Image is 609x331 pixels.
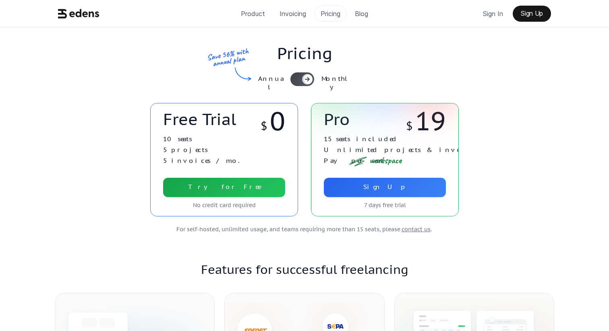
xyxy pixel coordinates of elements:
p: 0 [270,109,285,133]
a: Try for Free [163,178,285,197]
p: Pricing [277,43,332,63]
p: Annual [256,74,286,91]
p: Product [241,8,265,20]
a: Pricing [314,6,347,22]
a: Blog [348,6,375,22]
p: 5 projects [163,146,207,154]
p: 5 invoices / mo. [163,157,240,164]
p: Try for Free [188,183,260,191]
p: For self-hosted, unlimited usage, and teams requiring more than 15 seats, please [176,226,400,233]
p: Sign Up [521,10,543,17]
p: 15 seats included [324,135,398,143]
p: Pricing [321,8,340,20]
a: Sign Up [513,6,551,22]
p: Monthly [319,74,353,91]
p: workspace [369,157,402,164]
p: 7 days free trial [324,202,446,209]
p: Blog [355,8,368,20]
p: Invoicing [280,8,306,20]
p: Free Trial [163,109,236,129]
p: Features for successful freelancing [55,262,554,277]
p: $ [261,119,267,133]
p: No credit card required [163,202,285,209]
p: Save 56% with annual plan [199,46,257,69]
p: Pay per seat [324,157,383,164]
a: Product [234,6,271,22]
a: Invoicing [273,6,313,22]
p: 10 seats [163,135,192,143]
p: Sign Up [363,183,407,191]
a: Sign In [476,6,510,22]
p: Pro [324,109,350,129]
p: Sign In [483,8,503,20]
p: Unlimited projects & invoices [324,146,478,154]
a: contact us. [400,226,433,233]
a: Sign Up [324,178,446,197]
span: contact us [402,226,431,233]
p: . [402,226,432,233]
